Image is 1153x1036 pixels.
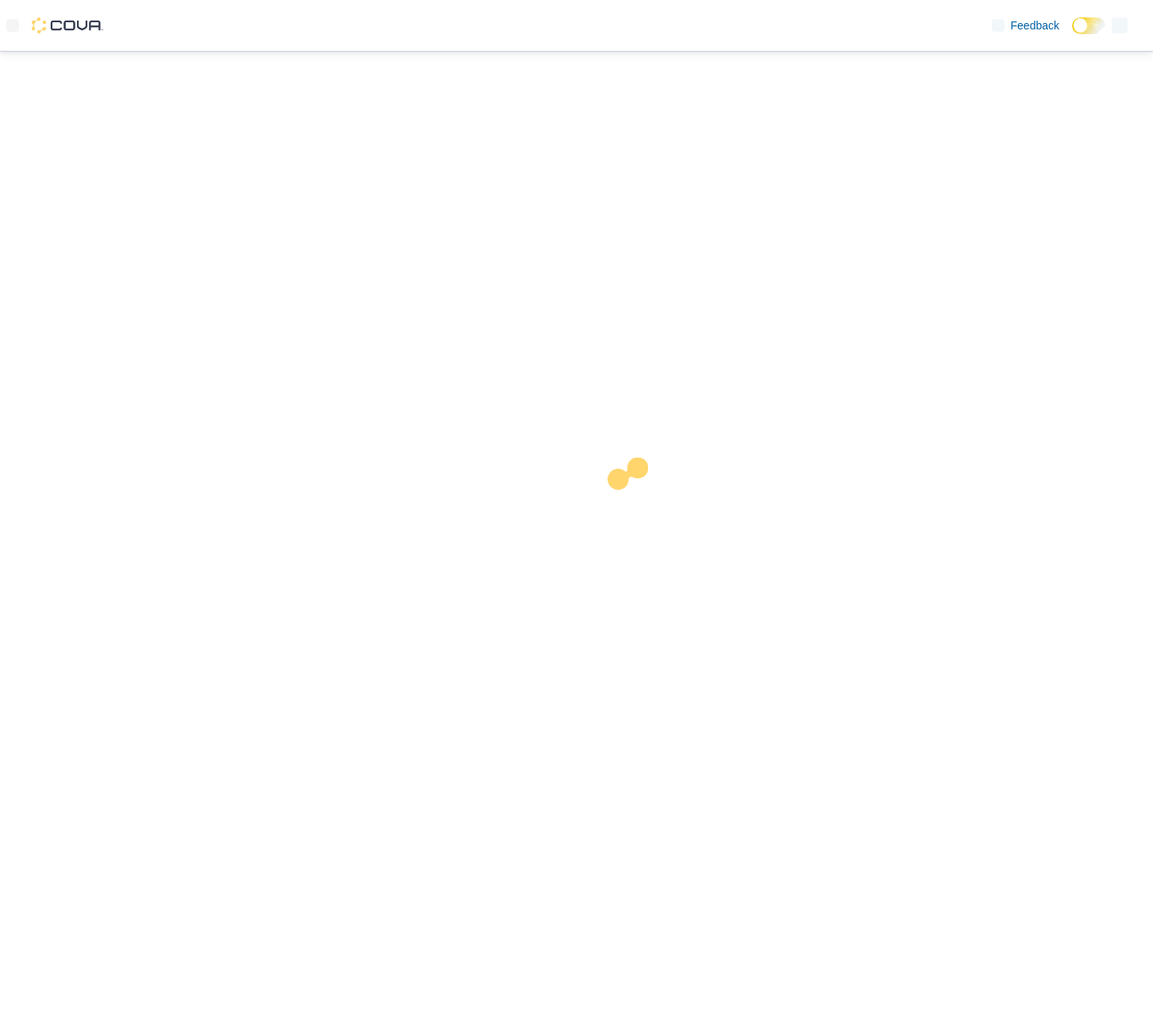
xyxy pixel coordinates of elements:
[576,446,696,565] img: cova-loader
[1072,34,1073,35] span: Dark Mode
[985,10,1066,41] a: Feedback
[1072,17,1105,34] input: Dark Mode
[1011,17,1059,33] span: Feedback
[32,17,103,33] img: Cova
